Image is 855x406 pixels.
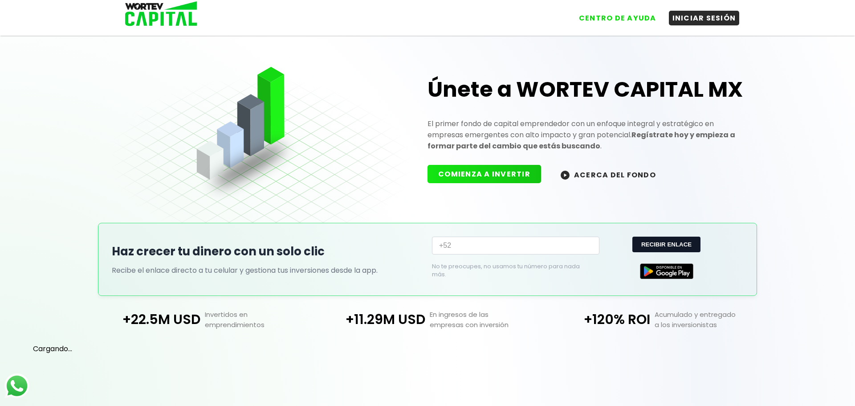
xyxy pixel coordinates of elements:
[112,265,423,276] p: Recibe el enlace directo a tu celular y gestiona tus inversiones desde la app.
[425,309,540,330] p: En ingresos de las empresas con inversión
[632,237,700,252] button: RECIBIR ENLACE
[200,309,315,330] p: Invertidos en emprendimientos
[640,263,693,279] img: Google Play
[566,4,660,25] a: CENTRO DE AYUDA
[427,169,550,179] a: COMIENZA A INVERTIR
[4,373,29,398] img: logos_whatsapp-icon.242b2217.svg
[315,309,425,330] p: +11.29M USD
[575,11,660,25] button: CENTRO DE AYUDA
[33,343,822,354] p: Cargando...
[432,262,585,279] p: No te preocupes, no usamos tu número para nada más.
[112,243,423,260] h2: Haz crecer tu dinero con un solo clic
[540,309,651,330] p: +120% ROI
[427,118,743,152] p: El primer fondo de capital emprendedor con un enfoque integral y estratégico en empresas emergent...
[669,11,740,25] button: INICIAR SESIÓN
[660,4,740,25] a: INICIAR SESIÓN
[90,309,200,330] p: +22.5M USD
[561,171,570,180] img: wortev-capital-acerca-del-fondo
[650,309,765,330] p: Acumulado y entregado a los inversionistas
[550,165,667,184] button: ACERCA DEL FONDO
[427,165,541,183] button: COMIENZA A INVERTIR
[427,130,735,151] strong: Regístrate hoy y empieza a formar parte del cambio que estás buscando
[427,75,743,104] h1: Únete a WORTEV CAPITAL MX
